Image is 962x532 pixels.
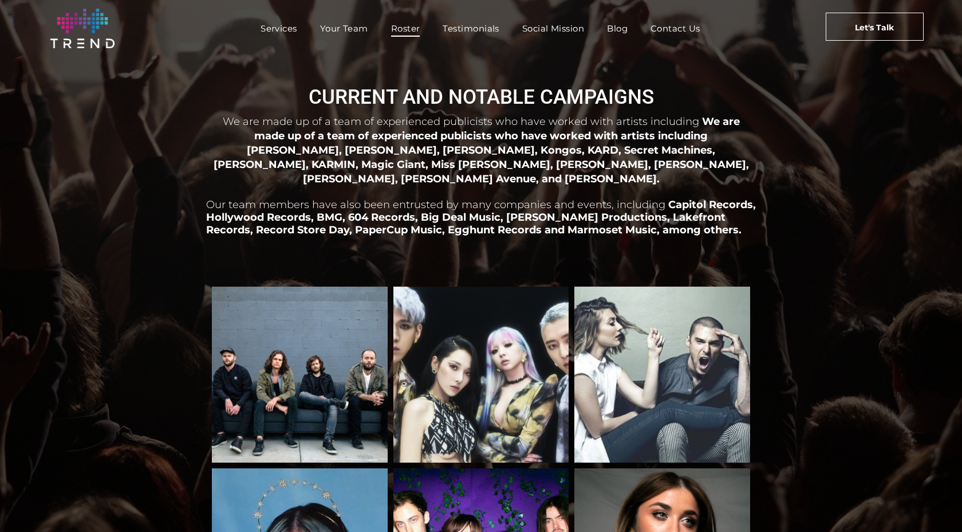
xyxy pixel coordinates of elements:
span: Our team members have also been entrusted by many companies and events, including [206,198,665,211]
a: Blog [596,20,639,37]
span: CURRENT AND NOTABLE CAMPAIGNS [309,85,654,109]
span: We are made up of a team of experienced publicists who have worked with artists including [223,115,699,128]
span: We are made up of a team of experienced publicists who have worked with artists including [PERSON... [214,115,749,185]
a: KARD [393,287,569,463]
a: Social Mission [511,20,596,37]
a: Services [249,20,309,37]
span: Capitol Records, Hollywood Records, BMG, 604 Records, Big Deal Music, [PERSON_NAME] Productions, ... [206,198,756,236]
img: logo [50,9,115,48]
a: Contact Us [639,20,712,37]
a: Kongos [212,287,388,463]
a: Your Team [309,20,380,37]
a: Testimonials [431,20,510,37]
a: Let's Talk [826,13,924,41]
a: Karmin [574,287,750,463]
span: Let's Talk [855,13,894,42]
a: Roster [380,20,432,37]
iframe: Chat Widget [905,477,962,532]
